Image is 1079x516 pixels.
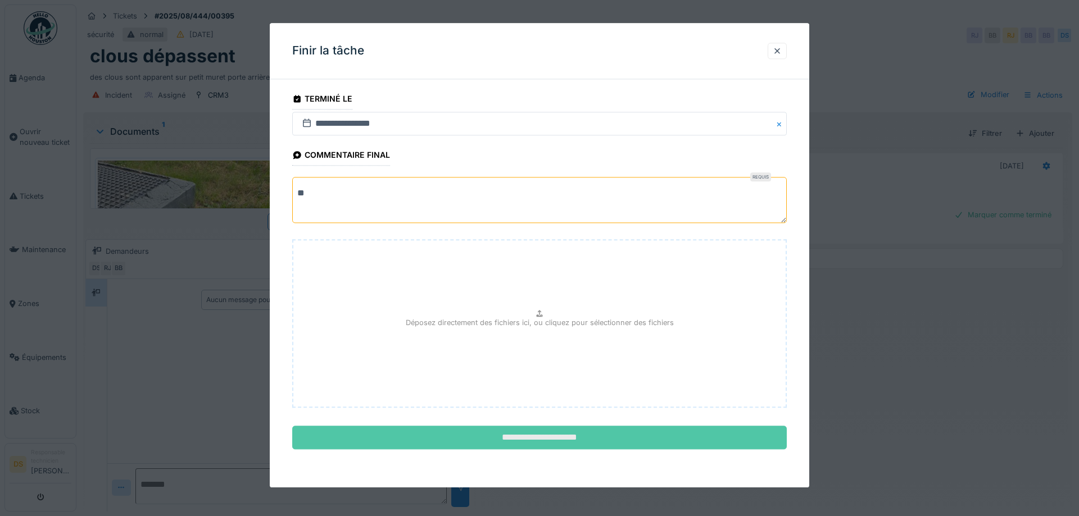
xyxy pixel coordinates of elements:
div: Commentaire final [292,147,390,166]
button: Close [774,112,787,135]
div: Terminé le [292,90,352,109]
p: Déposez directement des fichiers ici, ou cliquez pour sélectionner des fichiers [406,318,674,328]
h3: Finir la tâche [292,44,364,58]
div: Requis [750,173,771,182]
